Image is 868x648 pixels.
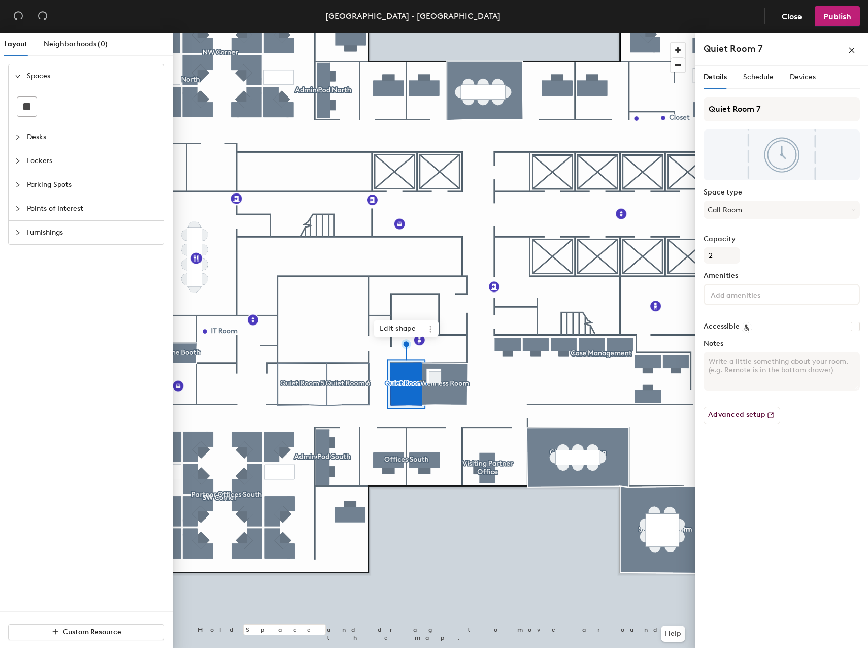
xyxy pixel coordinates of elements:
[848,47,855,54] span: close
[15,230,21,236] span: collapsed
[15,73,21,79] span: expanded
[704,188,860,197] label: Space type
[704,201,860,219] button: Call Room
[325,10,500,22] div: [GEOGRAPHIC_DATA] - [GEOGRAPHIC_DATA]
[790,73,816,81] span: Devices
[8,6,28,26] button: Undo (⌘ + Z)
[374,320,422,337] span: Edit shape
[27,173,158,197] span: Parking Spots
[27,64,158,88] span: Spaces
[704,272,860,280] label: Amenities
[704,73,727,81] span: Details
[743,73,774,81] span: Schedule
[4,40,27,48] span: Layout
[661,626,685,642] button: Help
[704,129,860,180] img: The space named Quiet Room 7
[63,628,121,636] span: Custom Resource
[823,12,851,21] span: Publish
[27,149,158,173] span: Lockers
[15,182,21,188] span: collapsed
[815,6,860,26] button: Publish
[15,134,21,140] span: collapsed
[27,125,158,149] span: Desks
[704,407,780,424] button: Advanced setup
[704,340,860,348] label: Notes
[773,6,811,26] button: Close
[709,288,800,300] input: Add amenities
[15,158,21,164] span: collapsed
[8,624,164,640] button: Custom Resource
[704,322,740,331] label: Accessible
[27,221,158,244] span: Furnishings
[13,11,23,21] span: undo
[32,6,53,26] button: Redo (⌘ + ⇧ + Z)
[782,12,802,21] span: Close
[704,42,763,55] h4: Quiet Room 7
[44,40,108,48] span: Neighborhoods (0)
[15,206,21,212] span: collapsed
[704,235,860,243] label: Capacity
[27,197,158,220] span: Points of Interest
